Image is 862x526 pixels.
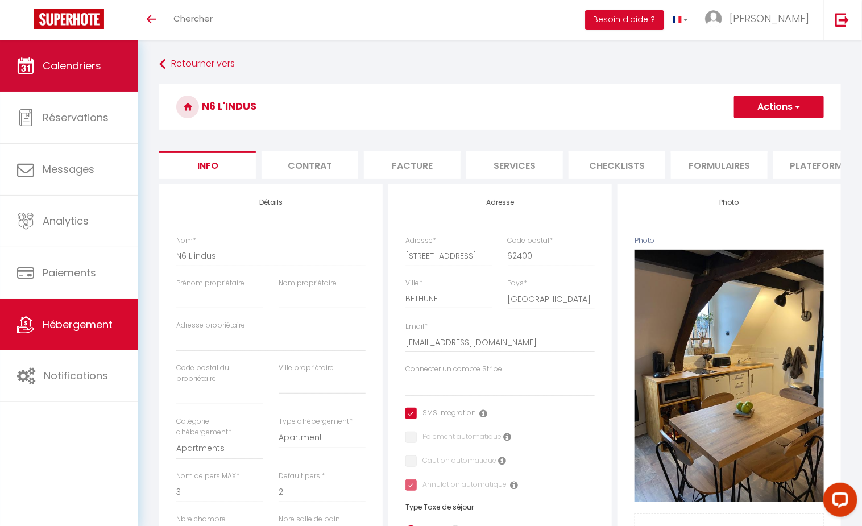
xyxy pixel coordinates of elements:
img: logout [835,13,849,27]
span: Réservations [43,110,109,125]
h3: N6 L'indus [159,84,841,130]
img: ... [705,10,722,27]
button: Supprimer [702,367,756,384]
label: Code postal du propriétaire [176,363,263,384]
a: Retourner vers [159,54,841,74]
h6: Type Taxe de séjour [405,503,595,511]
label: Ville propriétaire [279,363,334,374]
h4: Détails [176,198,366,206]
label: Paiement automatique [417,432,502,444]
label: Caution automatique [417,455,496,468]
label: Adresse propriétaire [176,320,245,331]
img: Super Booking [34,9,104,29]
label: Connecter un compte Stripe [405,364,502,375]
span: Messages [43,162,94,176]
label: Nom propriétaire [279,278,337,289]
label: Pays [508,278,528,289]
iframe: LiveChat chat widget [814,478,862,526]
label: Adresse [405,235,436,246]
label: Default pers. [279,471,325,482]
label: Ville [405,278,422,289]
li: Info [159,151,256,179]
label: Nbre chambre [176,514,226,525]
li: Formulaires [671,151,768,179]
label: Type d'hébergement [279,416,353,427]
label: Nom de pers MAX [176,471,239,482]
h4: Adresse [405,198,595,206]
label: Catégorie d'hébergement [176,416,263,438]
span: Chercher [173,13,213,24]
label: Nom [176,235,196,246]
h4: Photo [635,198,824,206]
li: Facture [364,151,461,179]
span: Calendriers [43,59,101,73]
label: Photo [635,235,654,246]
label: Prénom propriétaire [176,278,244,289]
span: [PERSON_NAME] [730,11,809,26]
span: Analytics [43,214,89,228]
span: Paiements [43,266,96,280]
label: Email [405,321,428,332]
li: Services [466,151,563,179]
span: Notifications [44,368,108,383]
li: Contrat [262,151,358,179]
label: Nbre salle de bain [279,514,340,525]
span: Hébergement [43,317,113,332]
li: Checklists [569,151,665,179]
button: Actions [734,96,824,118]
button: Besoin d'aide ? [585,10,664,30]
label: Code postal [508,235,553,246]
